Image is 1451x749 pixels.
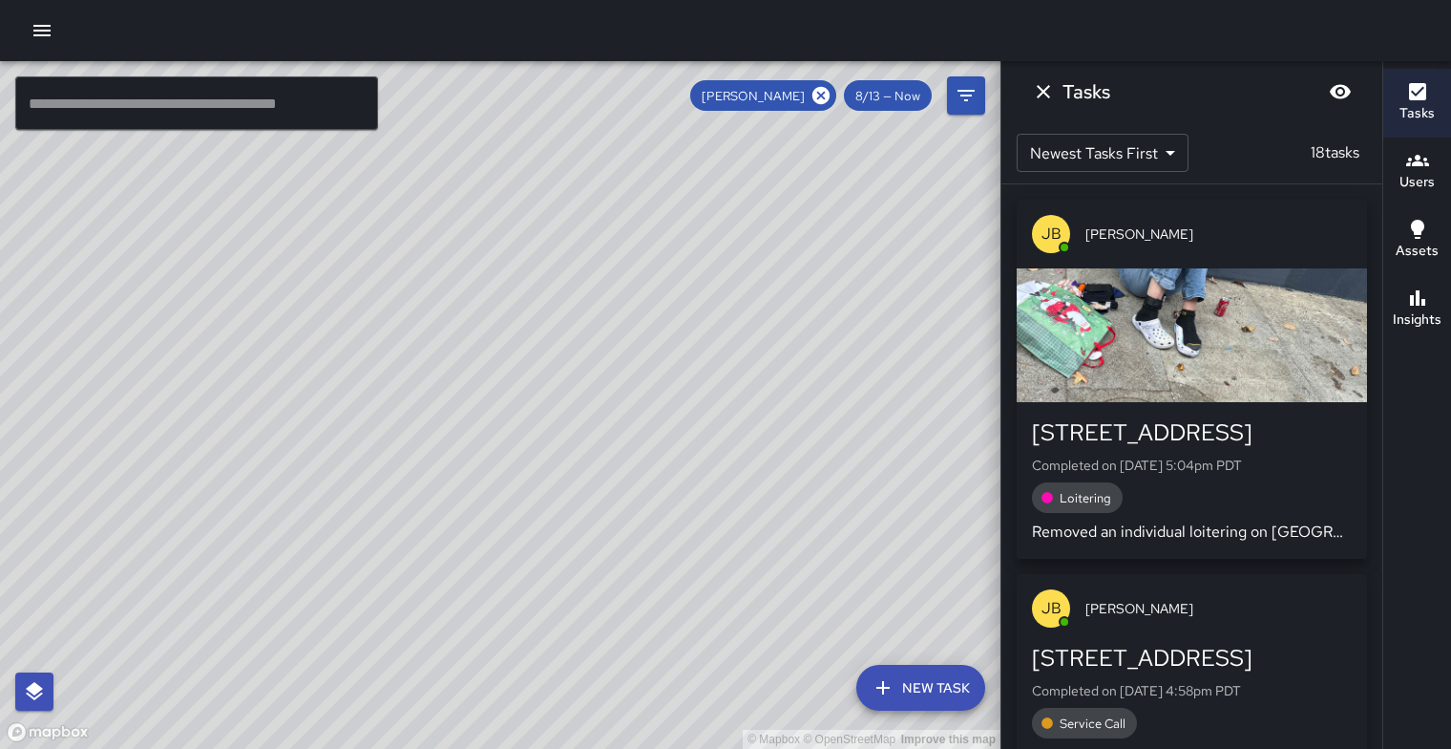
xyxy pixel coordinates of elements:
[1041,223,1062,246] p: JB
[1032,417,1352,448] div: [STREET_ADDRESS]
[1393,310,1441,331] h6: Insights
[1032,456,1352,475] p: Completed on [DATE] 5:04pm PDT
[1085,225,1352,244] span: [PERSON_NAME]
[1383,69,1451,138] button: Tasks
[1062,76,1110,107] h6: Tasks
[690,80,836,111] div: [PERSON_NAME]
[1032,521,1352,544] p: Removed an individual loitering on [GEOGRAPHIC_DATA].
[1383,275,1451,344] button: Insights
[1399,172,1435,193] h6: Users
[1383,138,1451,206] button: Users
[1032,681,1352,700] p: Completed on [DATE] 4:58pm PDT
[1017,200,1367,559] button: JB[PERSON_NAME][STREET_ADDRESS]Completed on [DATE] 5:04pm PDTLoiteringRemoved an individual loite...
[856,665,985,711] button: New Task
[1396,241,1439,262] h6: Assets
[1321,73,1359,111] button: Blur
[1032,643,1352,674] div: [STREET_ADDRESS]
[1041,597,1062,620] p: JB
[690,88,816,104] span: [PERSON_NAME]
[1303,141,1367,164] p: 18 tasks
[1383,206,1451,275] button: Assets
[947,76,985,115] button: Filters
[1399,103,1435,124] h6: Tasks
[844,88,932,104] span: 8/13 — Now
[1048,490,1123,506] span: Loitering
[1048,716,1137,732] span: Service Call
[1017,134,1188,172] div: Newest Tasks First
[1024,73,1062,111] button: Dismiss
[1085,599,1352,618] span: [PERSON_NAME]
